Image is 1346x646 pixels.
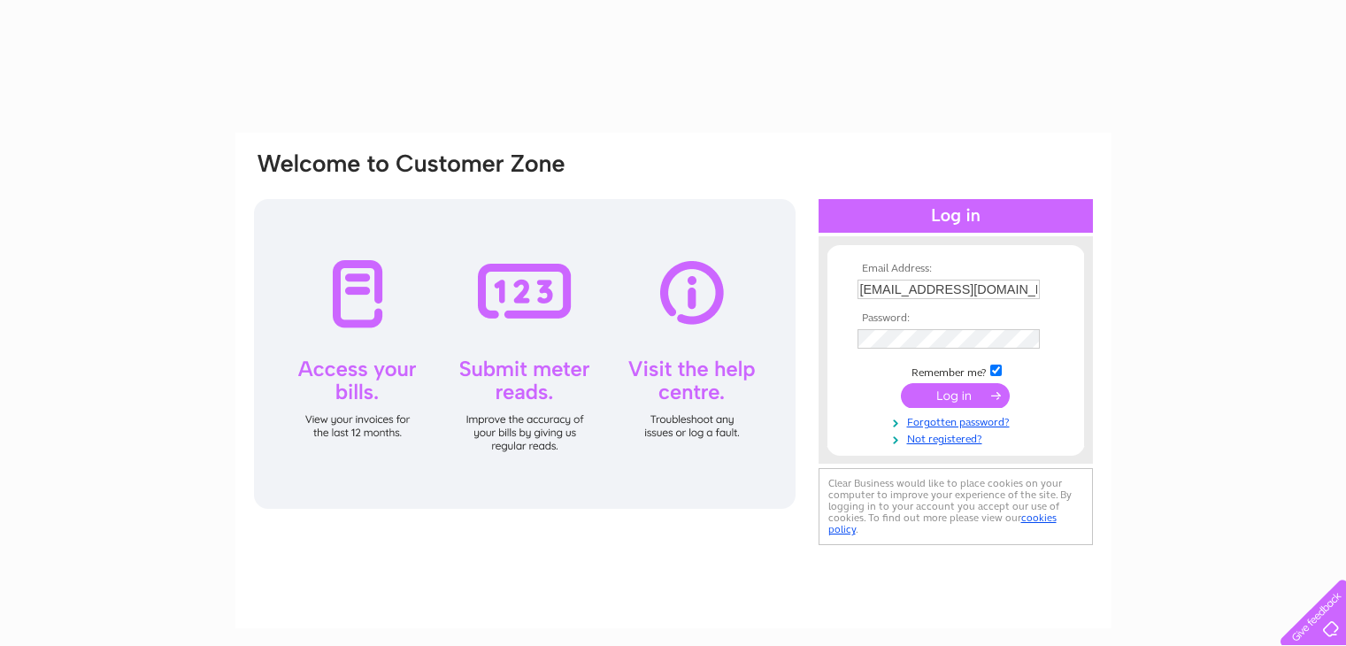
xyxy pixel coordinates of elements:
[901,383,1010,408] input: Submit
[828,511,1057,535] a: cookies policy
[858,412,1058,429] a: Forgotten password?
[858,429,1058,446] a: Not registered?
[853,312,1058,325] th: Password:
[853,362,1058,380] td: Remember me?
[853,263,1058,275] th: Email Address:
[819,468,1093,545] div: Clear Business would like to place cookies on your computer to improve your experience of the sit...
